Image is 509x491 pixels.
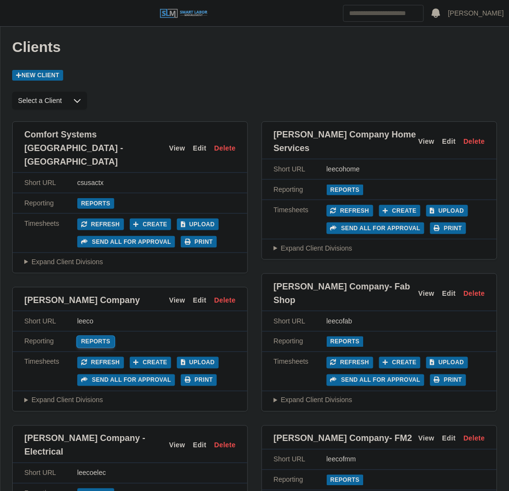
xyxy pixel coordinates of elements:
a: View [169,440,185,451]
button: Print [430,374,466,386]
div: leeco [77,316,236,326]
a: Reports [327,475,364,486]
button: Send all for approval [77,236,175,248]
button: Upload [426,205,468,217]
button: Create [130,219,172,230]
span: [PERSON_NAME] Company [24,293,140,307]
div: Timesheets [274,357,327,386]
a: Edit [193,440,207,451]
button: Print [430,222,466,234]
button: Refresh [77,357,124,369]
button: Create [130,357,172,369]
summary: Expand Client Divisions [24,257,236,267]
div: Reporting [24,198,77,208]
div: Short URL [24,178,77,188]
a: View [419,288,435,299]
a: Edit [442,136,456,147]
img: SLM Logo [159,8,208,19]
div: Short URL [24,468,77,478]
button: Create [379,357,421,369]
div: Reporting [24,337,77,347]
div: Reporting [274,337,327,347]
button: Upload [426,357,468,369]
div: Reporting [274,185,327,195]
button: Send all for approval [327,222,424,234]
button: Send all for approval [77,374,175,386]
span: Select a Client [12,92,68,110]
span: [PERSON_NAME] Company - Electrical [24,432,169,459]
a: New Client [12,70,63,81]
div: Short URL [274,455,327,465]
div: csusactx [77,178,236,188]
summary: Expand Client Divisions [274,395,485,406]
div: leecofab [327,316,485,326]
div: Timesheets [24,219,77,248]
a: Delete [214,295,236,305]
div: Short URL [274,316,327,326]
a: Edit [442,434,456,444]
div: Short URL [24,316,77,326]
div: leecofmm [327,455,485,465]
a: Reports [77,198,114,209]
button: Upload [177,357,219,369]
button: Create [379,205,421,217]
div: Timesheets [274,205,327,234]
button: Send all for approval [327,374,424,386]
a: Edit [442,288,456,299]
button: Refresh [327,205,373,217]
div: Timesheets [24,357,77,386]
h1: Clients [12,38,497,56]
a: [PERSON_NAME] [448,8,504,18]
a: View [169,143,185,153]
summary: Expand Client Divisions [274,243,485,254]
div: Reporting [274,475,327,485]
a: View [169,295,185,305]
span: [PERSON_NAME] Company Home Services [274,128,419,155]
a: View [419,434,435,444]
a: Reports [77,337,114,347]
a: Edit [193,143,207,153]
div: leecoelec [77,468,236,478]
input: Search [343,5,424,22]
a: Delete [214,440,236,451]
a: Delete [464,136,485,147]
a: Reports [327,185,364,195]
span: [PERSON_NAME] Company- FM2 [274,432,412,445]
a: Reports [327,337,364,347]
button: Print [181,374,217,386]
a: Delete [464,434,485,444]
a: Delete [464,288,485,299]
button: Upload [177,219,219,230]
button: Print [181,236,217,248]
div: Short URL [274,164,327,174]
button: Refresh [77,219,124,230]
button: Refresh [327,357,373,369]
span: [PERSON_NAME] Company- Fab Shop [274,280,419,307]
span: Comfort Systems [GEOGRAPHIC_DATA] - [GEOGRAPHIC_DATA] [24,128,169,169]
a: Edit [193,295,207,305]
a: Delete [214,143,236,153]
summary: Expand Client Divisions [24,395,236,406]
a: View [419,136,435,147]
div: leecohome [327,164,485,174]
